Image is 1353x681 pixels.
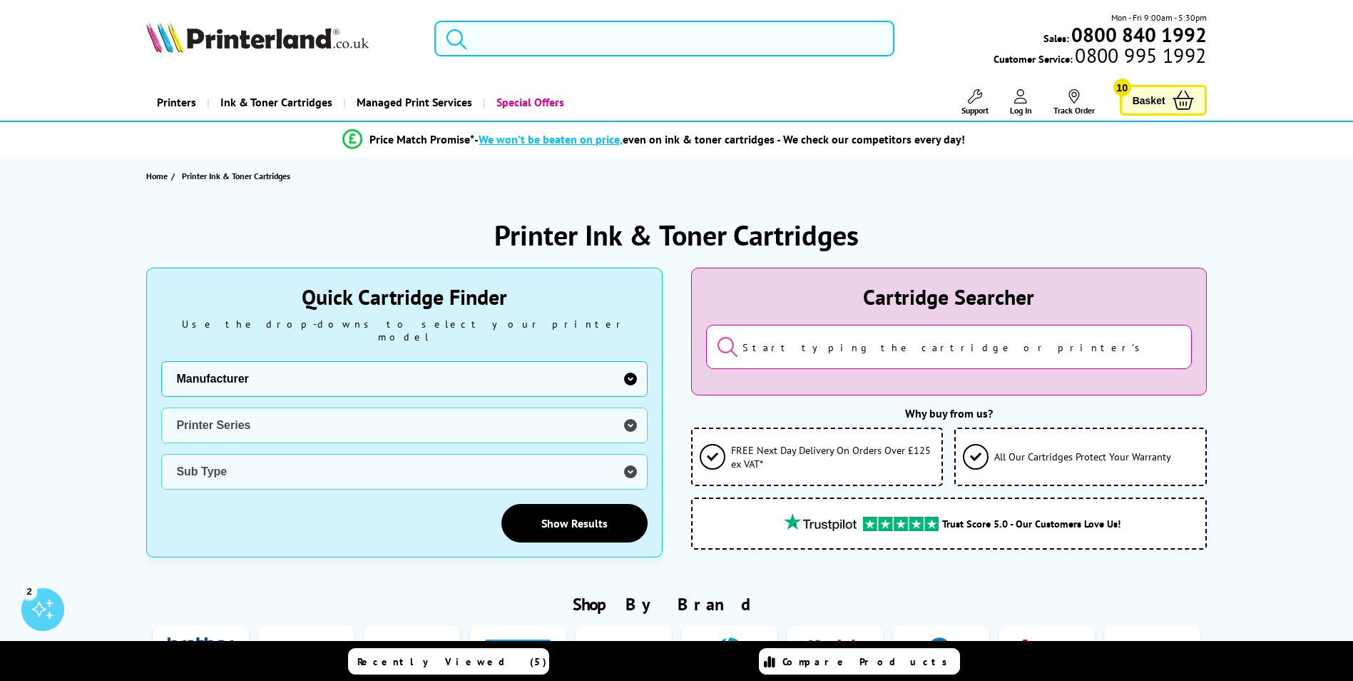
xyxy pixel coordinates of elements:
span: Customer Service: [994,49,1206,66]
span: Log In [1010,105,1032,116]
a: Printers [146,84,207,121]
input: Start typing the cartridge or printer's name... [706,325,1192,369]
span: Price Match Promise* [369,132,474,146]
div: Use the drop-downs to select your printer model [161,318,647,343]
img: Dymo [485,637,551,663]
img: Printerland Logo [146,21,369,53]
a: 0800 840 1992 [1069,28,1207,41]
span: Mon - Fri 9:00am - 5:30pm [1111,11,1207,24]
span: 0800 995 1992 [1073,49,1206,62]
img: Canon [273,637,339,663]
div: 2 [21,583,37,599]
a: Ink & Toner Cartridges [207,84,343,121]
img: Epson [591,637,656,663]
img: Kyocera [1014,637,1079,663]
a: Log In [1010,89,1032,116]
span: All Our Cartridges Protect Your Warranty [994,450,1171,463]
img: Konica Minolta [908,637,974,663]
a: Managed Print Services [343,84,483,121]
a: Track Order [1053,89,1095,116]
div: Quick Cartridge Finder [161,283,647,311]
span: Compare Products [782,655,955,668]
span: 10 [1113,79,1131,96]
h1: Printer Ink & Toner Cartridges [494,216,859,253]
img: Dell [379,637,445,663]
span: Basket [1133,91,1165,110]
a: Compare Products [759,648,960,675]
b: 0800 840 1992 [1071,21,1207,48]
a: Recently Viewed (5) [348,648,549,675]
img: Lexmark [1120,637,1185,663]
span: Ink & Toner Cartridges [220,84,332,121]
a: Home [146,168,171,183]
div: Why buy from us? [691,406,1207,420]
span: Printer Ink & Toner Cartridges [182,171,290,181]
div: Cartridge Searcher [706,283,1192,311]
a: Basket 10 [1120,85,1207,116]
span: Recently Viewed (5) [357,655,547,668]
span: We won’t be beaten on price, [479,132,623,146]
img: Brother [168,637,233,663]
li: modal_Promise [113,127,1195,152]
div: - even on ink & toner cartridges - We check our competitors every day! [474,132,965,146]
img: trustpilot rating [777,513,863,531]
img: trustpilot rating [863,517,939,531]
span: FREE Next Day Delivery On Orders Over £125 ex VAT* [731,443,935,470]
a: Show Results [501,504,648,543]
span: Trust Score 5.0 - Our Customers Love Us! [942,517,1120,530]
img: Kodak [802,637,868,663]
span: Support [961,105,989,116]
h2: Shop By Brand [146,593,1206,615]
a: Support [961,89,989,116]
a: Special Offers [483,84,575,121]
a: Printerland Logo [146,21,417,56]
img: HP [697,637,762,663]
span: Sales: [1043,31,1069,45]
